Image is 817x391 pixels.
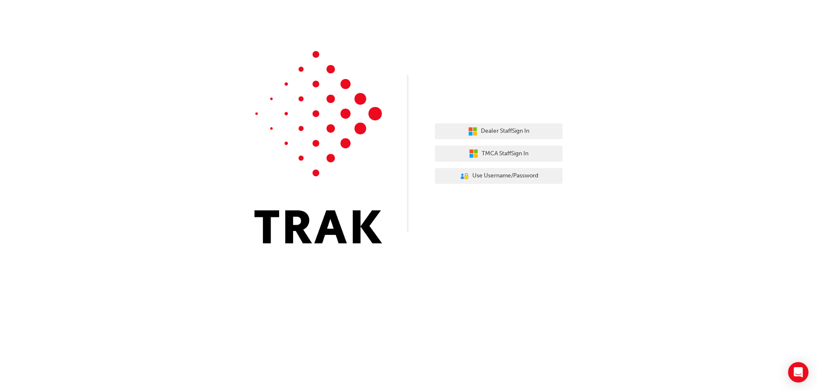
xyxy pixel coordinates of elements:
img: Trak [254,51,382,243]
span: Use Username/Password [472,171,538,181]
span: TMCA Staff Sign In [482,149,528,159]
button: TMCA StaffSign In [435,146,563,162]
div: Open Intercom Messenger [788,362,808,382]
button: Dealer StaffSign In [435,123,563,140]
span: Dealer Staff Sign In [481,126,529,136]
button: Use Username/Password [435,168,563,184]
